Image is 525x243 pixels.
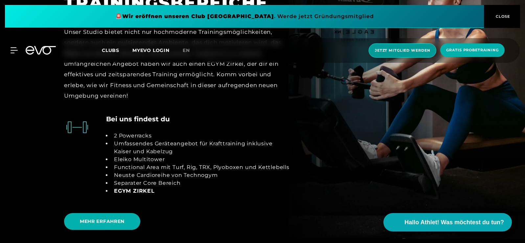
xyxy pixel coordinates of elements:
[111,171,290,179] li: Neuste Cardioreihe von Technogym
[111,156,290,163] li: Eleiko Multitower
[438,43,507,58] a: Gratis Probetraining
[111,132,290,140] li: 2 Powerracks
[375,48,430,53] span: Jetzt Mitglied werden
[102,47,119,53] span: Clubs
[383,213,512,231] button: Hallo Athlet! Was möchtest du tun?
[111,163,290,171] li: Functional Area mit Turf, Rig, TRX, Plyoboxen und Kettlebells
[446,47,499,53] span: Gratis Probetraining
[183,47,198,54] a: en
[404,218,504,227] span: Hallo Athlet! Was möchtest du tun?
[494,13,510,19] span: CLOSE
[80,218,125,225] span: MEHR ERFAHREN
[367,43,438,58] a: Jetzt Mitglied werden
[106,114,170,124] h4: Bei uns findest du
[114,188,155,194] a: EGYM Zirkel
[111,140,290,156] li: Umfassendes Geräteangebot für Krafttraining inklusive Kaiser und Kabelzug
[132,47,170,53] a: MYEVO LOGIN
[111,179,290,187] li: Separater Core Bereich
[102,47,132,53] a: Clubs
[64,208,143,235] a: MEHR ERFAHREN
[484,5,520,28] button: CLOSE
[183,47,190,53] span: en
